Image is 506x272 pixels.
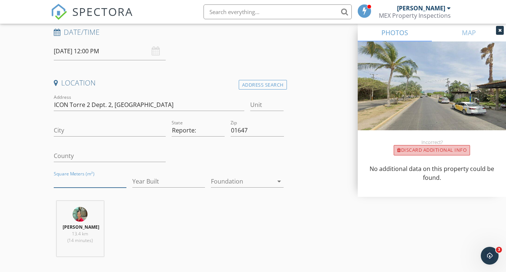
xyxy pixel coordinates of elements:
[481,247,499,265] iframe: Intercom live chat
[432,24,506,41] a: MAP
[72,4,133,19] span: SPECTORA
[394,145,470,155] div: Discard Additional info
[54,27,284,37] h4: Date/Time
[51,4,67,20] img: The Best Home Inspection Software - Spectora
[54,42,166,60] input: Select date
[204,4,352,19] input: Search everything...
[379,12,451,19] div: MEX Property Inspections
[367,164,497,182] p: No additional data on this property could be found.
[496,247,502,253] span: 3
[73,207,87,222] img: img20210507wa00002.jpg
[63,224,99,230] strong: [PERSON_NAME]
[67,237,93,244] span: (14 minutes)
[51,10,133,26] a: SPECTORA
[239,80,287,90] div: Address Search
[358,24,432,41] a: PHOTOS
[397,4,445,12] div: [PERSON_NAME]
[72,231,88,237] span: 13.4 km
[358,139,506,145] div: Incorrect?
[358,41,506,148] img: streetview
[275,177,284,186] i: arrow_drop_down
[54,78,284,88] h4: Location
